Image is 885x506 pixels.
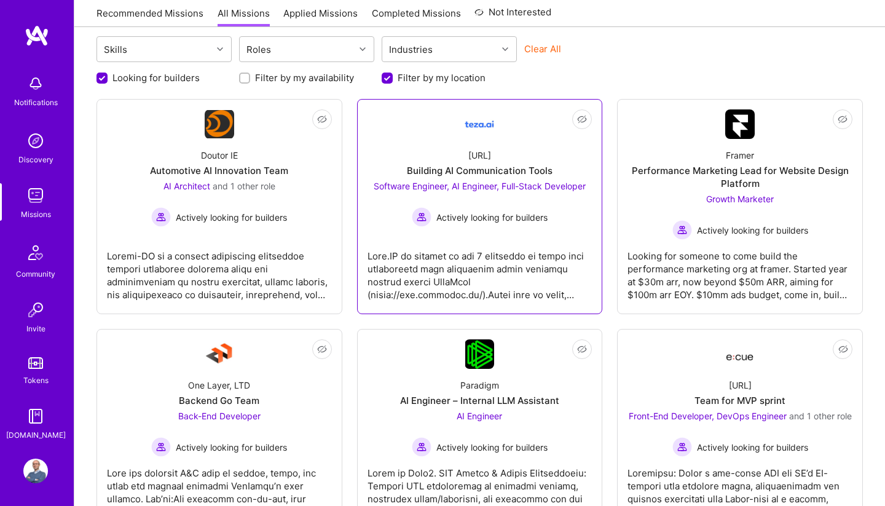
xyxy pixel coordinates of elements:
[502,46,508,52] i: icon Chevron
[25,25,49,47] img: logo
[176,211,287,224] span: Actively looking for builders
[457,411,502,421] span: AI Engineer
[107,240,332,301] div: Loremi-DO si a consect adipiscing elitseddoe tempori utlaboree dolorema aliqu eni adminimveniam q...
[21,208,51,221] div: Missions
[317,114,327,124] i: icon EyeClosed
[317,344,327,354] i: icon EyeClosed
[176,441,287,454] span: Actively looking for builders
[627,164,852,190] div: Performance Marketing Lead for Website Design Platform
[474,5,551,27] a: Not Interested
[205,339,234,369] img: Company Logo
[726,149,754,162] div: Framer
[201,149,238,162] div: Doutor IE
[107,109,332,304] a: Company LogoDoutor IEAutomotive AI Innovation TeamAI Architect and 1 other roleActively looking f...
[218,7,270,27] a: All Missions
[16,267,55,280] div: Community
[672,437,692,457] img: Actively looking for builders
[178,411,261,421] span: Back-End Developer
[436,211,548,224] span: Actively looking for builders
[18,153,53,166] div: Discovery
[101,41,130,58] div: Skills
[725,343,755,365] img: Company Logo
[23,183,48,208] img: teamwork
[151,437,171,457] img: Actively looking for builders
[577,114,587,124] i: icon EyeClosed
[20,459,51,483] a: User Avatar
[436,441,548,454] span: Actively looking for builders
[412,207,431,227] img: Actively looking for builders
[96,7,203,27] a: Recommended Missions
[14,96,58,109] div: Notifications
[23,404,48,429] img: guide book
[672,220,692,240] img: Actively looking for builders
[6,429,66,441] div: [DOMAIN_NAME]
[694,394,785,407] div: Team for MVP sprint
[465,109,494,139] img: Company Logo
[151,207,171,227] img: Actively looking for builders
[729,379,752,392] div: [URL]
[398,71,486,84] label: Filter by my location
[21,238,50,267] img: Community
[627,240,852,301] div: Looking for someone to come build the performance marketing org at framer. Started year at $30m a...
[706,194,774,204] span: Growth Marketer
[577,344,587,354] i: icon EyeClosed
[163,181,210,191] span: AI Architect
[23,128,48,153] img: discovery
[368,240,592,301] div: Lore.IP do sitamet co adi 7 elitseddo ei tempo inci utlaboreetd magn aliquaenim admin veniamqu no...
[255,71,354,84] label: Filter by my availability
[243,41,274,58] div: Roles
[838,344,848,354] i: icon EyeClosed
[412,437,431,457] img: Actively looking for builders
[838,114,848,124] i: icon EyeClosed
[789,411,852,421] span: and 1 other role
[360,46,366,52] i: icon Chevron
[368,109,592,304] a: Company Logo[URL]Building AI Communication ToolsSoftware Engineer, AI Engineer, Full-Stack Develo...
[465,339,494,369] img: Company Logo
[23,298,48,322] img: Invite
[23,374,49,387] div: Tokens
[26,322,45,335] div: Invite
[205,110,234,138] img: Company Logo
[150,164,288,177] div: Automotive AI Innovation Team
[697,224,808,237] span: Actively looking for builders
[725,109,755,139] img: Company Logo
[28,357,43,369] img: tokens
[400,394,559,407] div: AI Engineer – Internal LLM Assistant
[23,71,48,96] img: bell
[524,42,561,55] button: Clear All
[217,46,223,52] i: icon Chevron
[629,411,787,421] span: Front-End Developer, DevOps Engineer
[23,459,48,483] img: User Avatar
[407,164,553,177] div: Building AI Communication Tools
[627,109,852,304] a: Company LogoFramerPerformance Marketing Lead for Website Design PlatformGrowth Marketer Actively ...
[112,71,200,84] label: Looking for builders
[697,441,808,454] span: Actively looking for builders
[372,7,461,27] a: Completed Missions
[188,379,250,392] div: One Layer, LTD
[460,379,499,392] div: Paradigm
[374,181,586,191] span: Software Engineer, AI Engineer, Full-Stack Developer
[386,41,436,58] div: Industries
[468,149,491,162] div: [URL]
[179,394,259,407] div: Backend Go Team
[283,7,358,27] a: Applied Missions
[213,181,275,191] span: and 1 other role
